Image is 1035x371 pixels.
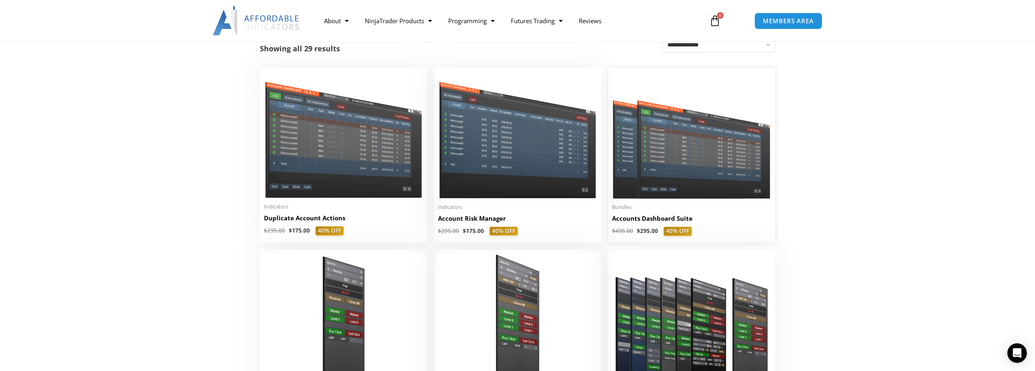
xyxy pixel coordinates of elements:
[357,11,440,30] a: NinjaTrader Products
[289,227,310,234] bdi: 175.00
[612,227,633,235] bdi: 495.00
[637,227,658,235] bdi: 295.00
[264,214,423,222] h2: Duplicate Account Actions
[316,11,357,30] a: About
[697,9,733,33] a: 0
[463,227,466,235] span: $
[289,227,292,234] span: $
[1007,343,1027,363] div: Open Intercom Messenger
[440,11,503,30] a: Programming
[754,13,822,29] a: MEMBERS AREA
[264,227,285,234] bdi: 295.00
[612,204,771,211] span: Bundles
[612,214,771,223] h2: Accounts Dashboard Suite
[490,227,518,236] span: 40% OFF
[717,12,723,19] span: 0
[612,214,771,227] a: Accounts Dashboard Suite
[316,11,700,30] nav: Menu
[612,227,615,235] span: $
[264,72,423,198] img: Duplicate Account Actions
[438,214,597,223] h2: Account Risk Manager
[637,227,640,235] span: $
[438,227,459,235] bdi: 295.00
[264,214,423,226] a: Duplicate Account Actions
[438,214,597,227] a: Account Risk Manager
[438,227,441,235] span: $
[264,227,267,234] span: $
[503,11,571,30] a: Futures Trading
[612,72,771,199] img: Accounts Dashboard Suite
[571,11,610,30] a: Reviews
[260,45,340,52] p: Showing all 29 results
[763,18,814,24] span: MEMBERS AREA
[316,226,344,235] span: 40% OFF
[438,72,597,198] img: Account Risk Manager
[664,227,692,236] span: 40% OFF
[463,227,484,235] bdi: 175.00
[662,37,775,53] select: Shop order
[264,203,423,210] span: Indicators
[438,204,597,211] span: Indicators
[213,6,300,35] img: LogoAI | Affordable Indicators – NinjaTrader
